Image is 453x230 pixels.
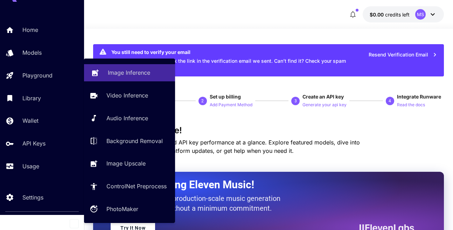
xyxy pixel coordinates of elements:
p: Home [22,26,38,34]
p: Video Inference [106,91,148,100]
div: Collapse sidebar [75,217,84,230]
p: Add Payment Method [210,102,252,108]
p: 2 [201,98,204,104]
a: Audio Inference [84,110,175,127]
p: Image Upscale [106,159,146,168]
span: credits left [385,12,410,18]
a: ControlNet Preprocess [84,178,175,195]
p: The only way to get production-scale music generation from Eleven Labs without a minimum commitment. [111,194,286,213]
button: Collapse sidebar [70,219,79,228]
p: API Keys [22,139,46,148]
button: Resend Verification Email [365,48,441,62]
a: Video Inference [84,87,175,104]
h3: Welcome to Runware! [93,126,444,135]
a: PhotoMaker [84,201,175,218]
p: 3 [294,98,297,104]
p: Generate your api key [302,102,347,108]
p: Image Inference [108,68,150,77]
p: Wallet [22,116,39,125]
p: Playground [22,71,53,80]
button: $0.00 [363,6,444,22]
p: Audio Inference [106,114,148,122]
p: Models [22,48,42,57]
span: Create an API key [302,94,344,100]
p: Library [22,94,41,102]
span: $0.00 [370,12,385,18]
span: Check out your usage stats and API key performance at a glance. Explore featured models, dive int... [93,139,360,154]
div: You still need to verify your email [111,48,348,56]
p: Background Removal [106,137,163,145]
span: Set up billing [210,94,241,100]
p: Usage [22,162,39,170]
span: Integrate Runware [397,94,441,100]
a: Image Inference [84,64,175,81]
a: Background Removal [84,132,175,149]
p: 4 [389,98,391,104]
div: MS [415,9,426,20]
p: Read the docs [397,102,425,108]
p: Settings [22,193,43,202]
p: ControlNet Preprocess [106,182,167,190]
a: Image Upscale [84,155,175,172]
div: To access all features, click the link in the verification email we sent. Can’t find it? Check yo... [111,46,348,74]
p: PhotoMaker [106,205,138,213]
h2: Now Supporting Eleven Music! [111,178,409,191]
div: $0.00 [370,11,410,18]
